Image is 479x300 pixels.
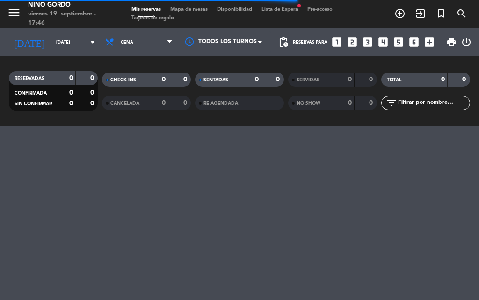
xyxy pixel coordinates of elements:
span: CONFIRMADA [15,91,47,95]
i: looks_one [331,36,343,48]
div: Niño Gordo [28,0,113,10]
i: arrow_drop_down [87,37,98,48]
span: print [446,37,457,48]
i: add_circle_outline [394,8,406,19]
input: Filtrar por nombre... [397,98,470,108]
span: SIN CONFIRMAR [15,102,52,106]
i: add_box [423,36,435,48]
strong: 0 [183,100,189,106]
i: looks_3 [362,36,374,48]
span: RE AGENDADA [203,101,238,106]
span: CHECK INS [110,78,136,82]
span: Mapa de mesas [166,7,212,12]
i: exit_to_app [415,8,426,19]
strong: 0 [90,75,96,81]
span: Cena [121,40,133,45]
i: power_settings_new [461,37,472,48]
span: SENTADAS [203,78,228,82]
strong: 0 [441,76,445,83]
strong: 0 [90,100,96,107]
strong: 0 [348,100,352,106]
i: looks_6 [408,36,420,48]
strong: 0 [69,89,73,96]
strong: 0 [162,76,166,83]
strong: 0 [69,100,73,107]
span: Disponibilidad [212,7,257,12]
span: RESERVADAS [15,76,44,81]
span: Pre-acceso [303,7,337,12]
i: looks_5 [392,36,405,48]
i: search [456,8,467,19]
strong: 0 [183,76,189,83]
span: Lista de Espera [257,7,303,12]
span: fiber_manual_record [296,3,302,8]
span: SERVIDAS [297,78,319,82]
span: TOTAL [387,78,401,82]
strong: 0 [69,75,73,81]
strong: 0 [369,76,375,83]
strong: 0 [90,89,96,96]
span: Tarjetas de regalo [127,15,179,21]
i: looks_4 [377,36,389,48]
strong: 0 [255,76,259,83]
i: turned_in_not [435,8,447,19]
div: viernes 19. septiembre - 17:46 [28,9,113,28]
div: LOG OUT [461,28,472,56]
span: pending_actions [278,37,289,48]
i: [DATE] [7,33,51,51]
i: filter_list [386,97,397,109]
span: Mis reservas [127,7,166,12]
strong: 0 [369,100,375,106]
button: menu [7,6,21,23]
span: Reservas para [293,40,327,45]
span: NO SHOW [297,101,320,106]
i: looks_two [346,36,358,48]
strong: 0 [462,76,468,83]
i: menu [7,6,21,20]
strong: 0 [348,76,352,83]
strong: 0 [162,100,166,106]
strong: 0 [276,76,282,83]
span: CANCELADA [110,101,139,106]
